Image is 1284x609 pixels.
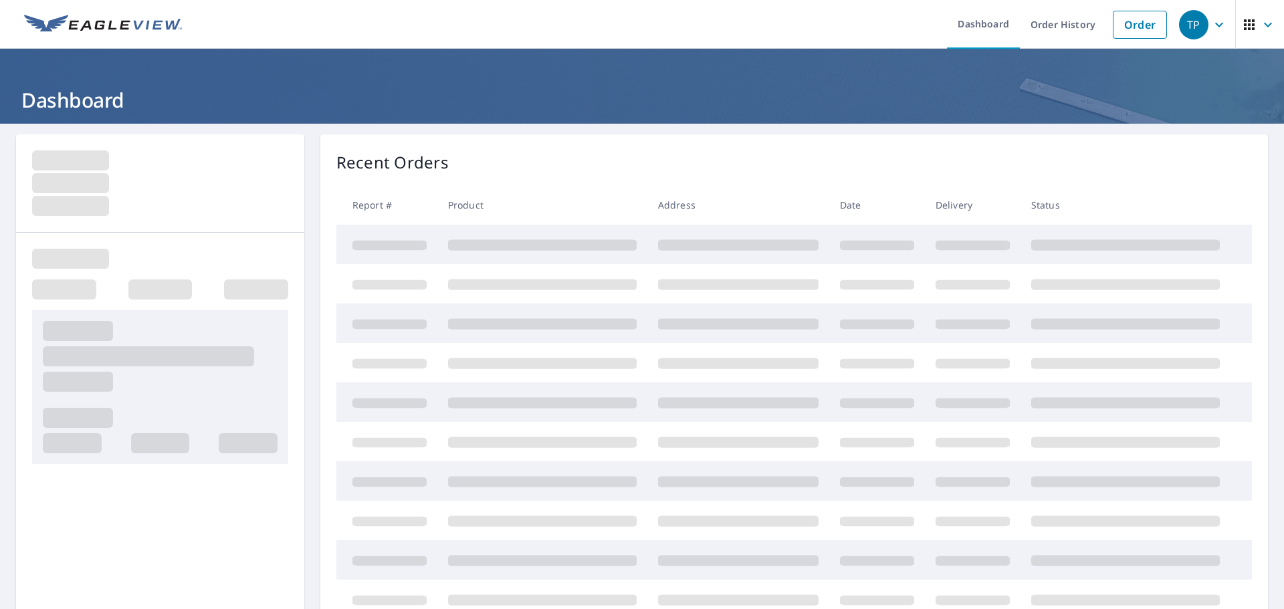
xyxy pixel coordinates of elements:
[1021,185,1230,225] th: Status
[336,185,437,225] th: Report #
[24,15,182,35] img: EV Logo
[1179,10,1208,39] div: TP
[1113,11,1167,39] a: Order
[647,185,829,225] th: Address
[16,86,1268,114] h1: Dashboard
[829,185,925,225] th: Date
[925,185,1021,225] th: Delivery
[336,150,449,174] p: Recent Orders
[437,185,647,225] th: Product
